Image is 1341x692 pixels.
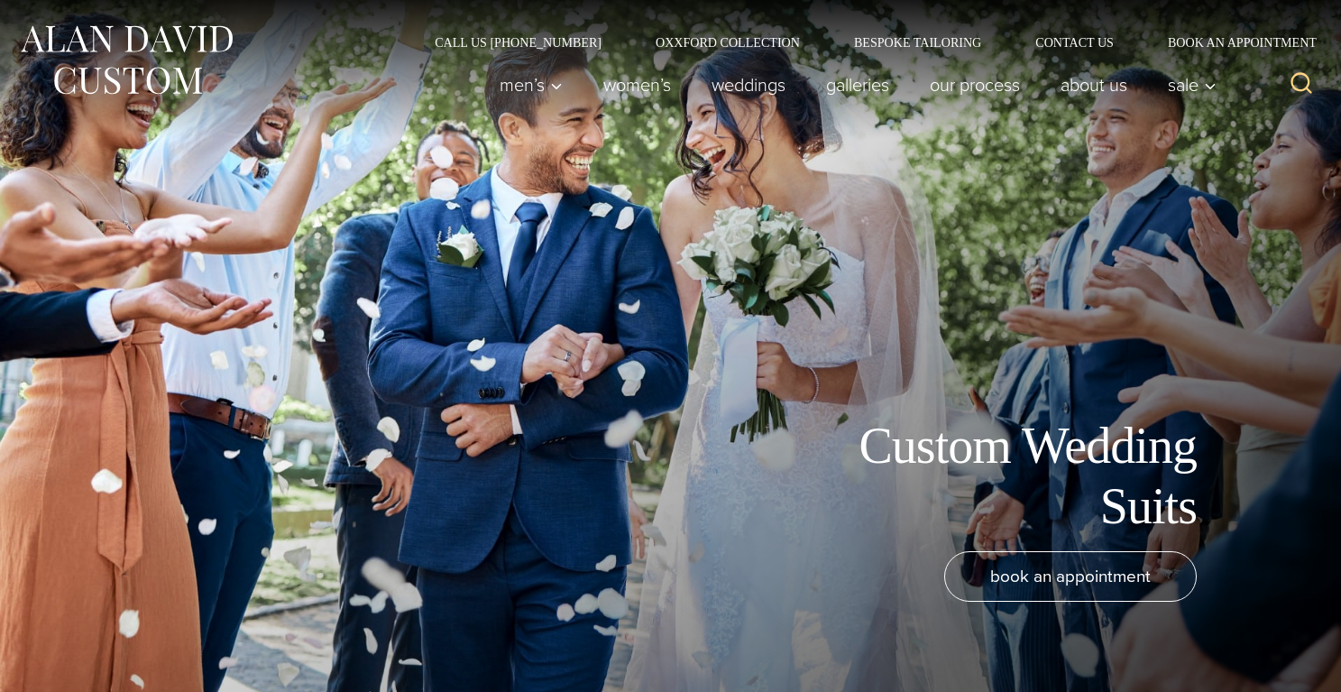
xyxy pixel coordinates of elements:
[1141,36,1323,49] a: Book an Appointment
[806,67,910,103] a: Galleries
[990,563,1151,589] span: book an appointment
[910,67,1041,103] a: Our Process
[480,67,1226,103] nav: Primary Navigation
[827,36,1008,49] a: Bespoke Tailoring
[1168,76,1217,94] span: Sale
[500,76,563,94] span: Men’s
[408,36,1323,49] nav: Secondary Navigation
[629,36,827,49] a: Oxxford Collection
[1041,67,1148,103] a: About Us
[408,36,629,49] a: Call Us [PHONE_NUMBER]
[583,67,692,103] a: Women’s
[791,416,1197,537] h1: Custom Wedding Suits
[944,551,1197,602] a: book an appointment
[1008,36,1141,49] a: Contact Us
[1280,63,1323,106] button: View Search Form
[692,67,806,103] a: weddings
[18,20,234,100] img: Alan David Custom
